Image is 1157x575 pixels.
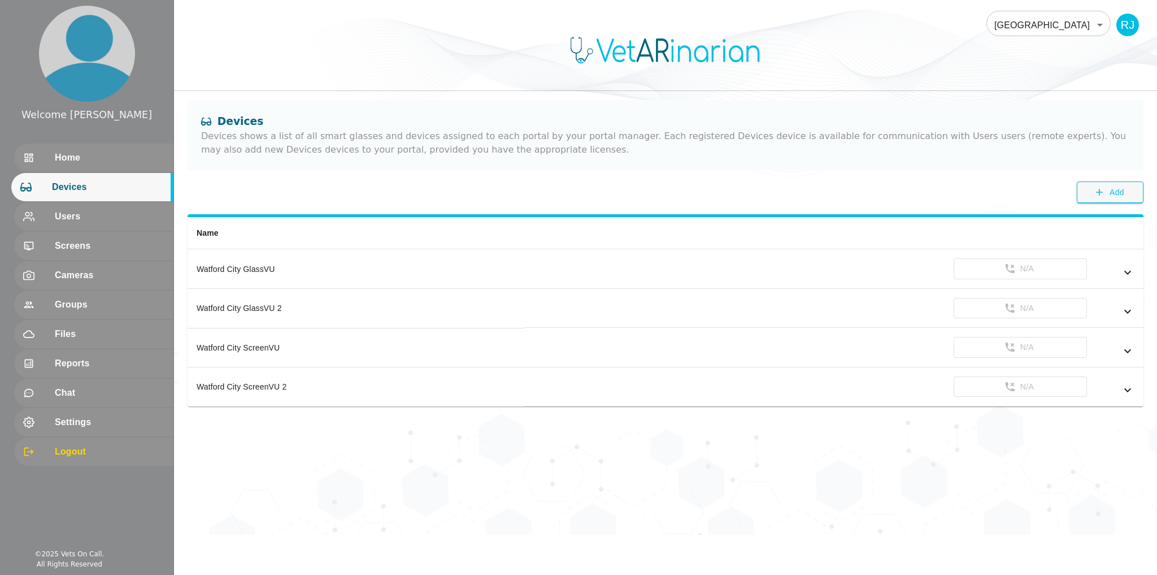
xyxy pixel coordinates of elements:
div: Chat [14,379,173,407]
span: Reports [55,357,164,370]
div: All Rights Reserved [37,559,102,569]
div: Reports [14,349,173,378]
span: Users [55,210,164,223]
div: Screens [14,232,173,260]
div: Welcome [PERSON_NAME] [21,107,152,122]
div: Devices [11,173,173,201]
span: Groups [55,298,164,312]
div: Settings [14,408,173,436]
img: Logo [564,36,767,64]
div: Groups [14,291,173,319]
span: Screens [55,239,164,253]
span: Chat [55,386,164,400]
img: profile.png [39,6,135,102]
span: Devices [52,180,164,194]
div: [GEOGRAPHIC_DATA] [986,9,1111,41]
div: RJ [1116,14,1139,36]
span: Files [55,327,164,341]
span: Settings [55,416,164,429]
div: Users [14,202,173,231]
div: Home [14,144,173,172]
div: Logout [14,438,173,466]
div: Files [14,320,173,348]
span: Logout [55,445,164,459]
span: Home [55,151,164,165]
div: © 2025 Vets On Call. [34,549,104,559]
span: Cameras [55,269,164,282]
div: Cameras [14,261,173,289]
